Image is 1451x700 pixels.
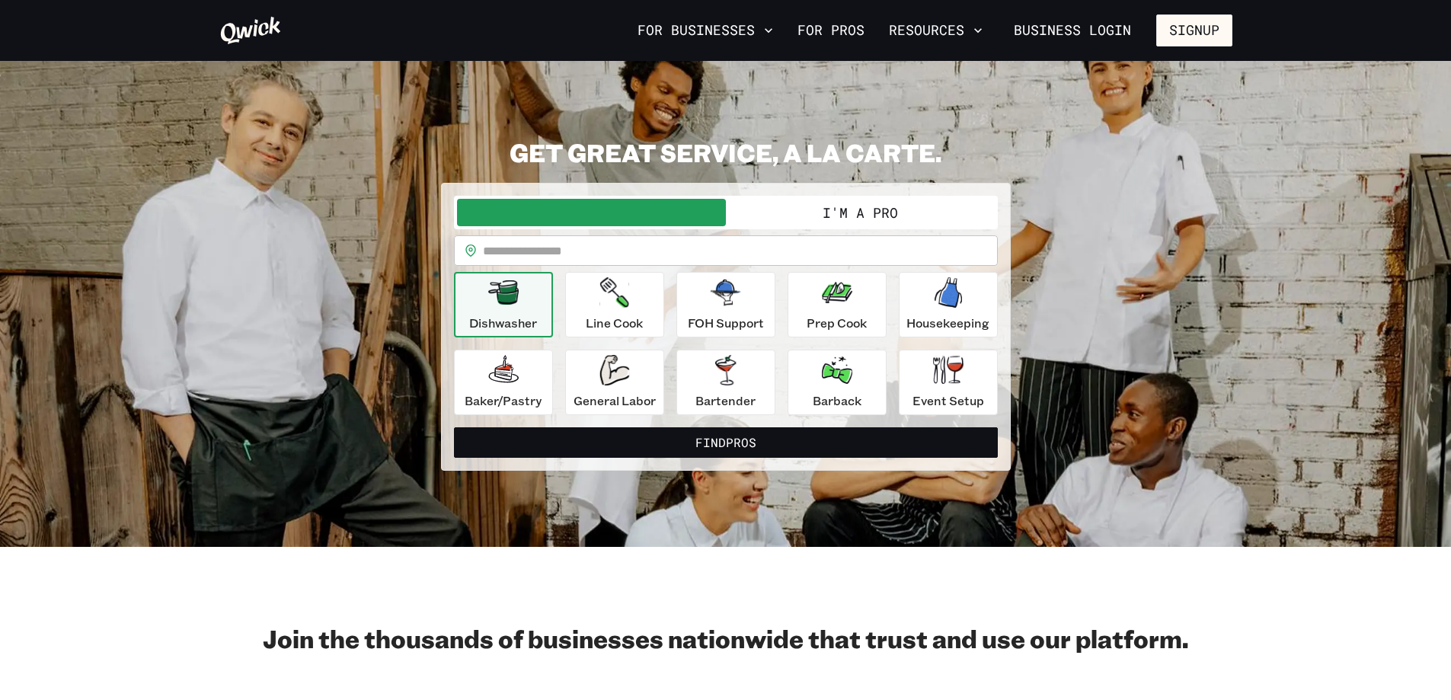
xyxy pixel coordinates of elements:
button: FOH Support [676,272,775,337]
p: Baker/Pastry [465,392,542,410]
button: I'm a Pro [726,199,995,226]
button: Event Setup [899,350,998,415]
p: Dishwasher [469,314,537,332]
button: For Businesses [631,18,779,43]
button: General Labor [565,350,664,415]
a: Business Login [1001,14,1144,46]
p: Barback [813,392,861,410]
button: FindPros [454,427,998,458]
button: Barback [788,350,887,415]
p: FOH Support [688,314,764,332]
p: Event Setup [912,392,984,410]
p: Housekeeping [906,314,989,332]
p: Prep Cook [807,314,867,332]
button: Resources [883,18,989,43]
button: I'm a Business [457,199,726,226]
button: Housekeeping [899,272,998,337]
h2: GET GREAT SERVICE, A LA CARTE. [441,137,1011,168]
button: Baker/Pastry [454,350,553,415]
p: Line Cook [586,314,643,332]
h2: Join the thousands of businesses nationwide that trust and use our platform. [219,623,1232,654]
button: Line Cook [565,272,664,337]
button: Prep Cook [788,272,887,337]
button: Bartender [676,350,775,415]
p: Bartender [695,392,756,410]
a: For Pros [791,18,871,43]
button: Signup [1156,14,1232,46]
button: Dishwasher [454,272,553,337]
p: General Labor [574,392,656,410]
